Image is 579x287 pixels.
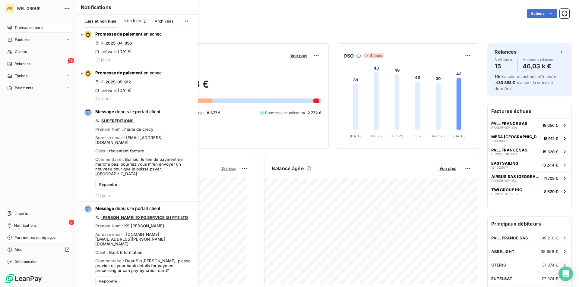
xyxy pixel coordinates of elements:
[77,105,198,202] button: Message depuis le portail clientSUPEREDITIONSPrénom Nom : marie de crecyAdresse email : [EMAIL_AD...
[543,136,558,141] span: 18 912 €
[155,19,174,23] span: Archivées
[95,157,194,176] div: Commentaire :
[101,41,132,45] a: F-2025-04-856
[15,73,27,79] span: Tâches
[541,249,558,254] span: 35 958 €
[142,18,147,24] span: 2
[101,215,188,220] a: [PERSON_NAME] EXPO SERVICE (S) PTE LTD
[542,163,558,167] span: 13 244 €
[432,134,445,138] tspan: Août 25
[542,276,558,281] span: 27 974 €
[95,223,164,228] div: Prénom Nom :
[543,123,558,128] span: 19 656 €
[95,258,191,273] span: Dear Sir/[PERSON_NAME], please provide us your bank details for payment processing or can pay by ...
[95,88,131,93] div: prévu le [DATE]
[488,118,571,132] button: PALL FRANCE SASF-2025-07-110419 656 €
[95,135,163,145] span: [EMAIL_ADDRESS][DOMAIN_NAME]
[491,152,517,156] span: F-2025-06-1074
[5,274,42,283] img: Logo LeanPay
[95,205,160,211] span: depuis le portail client
[95,157,183,176] span: Bonjour le lien de payment ne marche pas. pourriez vous m'en envoyer un nouveau pour que je puiss...
[109,148,144,153] span: règlement facture
[491,236,528,240] span: PALL FRANCE SAS
[544,176,558,181] span: 11 708 €
[220,166,237,171] button: Voir plus
[488,104,571,118] h6: Factures échues
[391,134,403,138] tspan: Juin 25
[95,276,121,286] button: Répondre
[488,158,571,171] button: EASTSAILING12402001713 244 €
[95,49,131,54] div: prévu le [DATE]
[543,149,558,154] span: 15 320 €
[488,132,571,145] button: MBDA [GEOGRAPHIC_DATA]12412006018 912 €
[95,148,144,153] div: Objet :
[544,189,558,194] span: 8 620 €
[69,220,74,225] span: 2
[95,70,142,75] span: Promesse de paiement
[491,161,518,166] span: EASTSAILING
[308,110,321,116] span: 2 772 €
[488,171,571,185] button: AIRBUS SAS [GEOGRAPHIC_DATA]F-2025-07-111311 708 €
[495,74,558,91] span: relances ou actions effectuées et relancés la semaine dernière.
[14,247,23,252] span: Aide
[491,166,508,169] span: 124020017
[15,85,33,91] span: Paiements
[491,276,512,281] span: EUTELSAT
[95,232,194,246] div: Adresse email :
[290,53,307,58] span: Voir plus
[15,49,27,55] span: Clients
[363,53,384,58] span: 4 jours
[14,61,30,67] span: Relances
[371,134,382,138] tspan: Mai 25
[523,58,553,61] span: Montant à relancer
[412,134,424,138] tspan: Juil. 25
[438,166,458,171] button: Voir plus
[95,232,165,246] span: [DOMAIN_NAME][EMAIL_ADDRESS][PERSON_NAME][DOMAIN_NAME]
[95,180,121,189] button: Répondre
[540,236,558,240] span: 109 216 €
[523,61,553,71] h4: 46,03 k €
[491,121,527,126] span: PALL FRANCE SAS
[491,139,508,143] span: 124120060
[265,110,305,116] span: Promesse de paiement
[491,192,518,196] span: F-2025-07-1205
[498,80,515,85] span: 33 883 €
[144,70,162,75] span: en échec
[95,58,110,62] span: 37 jours
[95,193,111,198] span: 211 jours
[95,250,142,255] div: Objet :
[491,249,514,254] span: ABBELIGHT
[95,258,194,273] div: Commentaire :
[495,74,499,79] span: 10
[14,25,43,30] span: Tableau de bord
[95,109,160,115] span: depuis le portail client
[495,58,513,61] span: À effectuer
[491,187,522,192] span: TWI GROUP INC
[95,109,114,114] span: Message
[77,27,198,66] button: Promesse de paiement en échecF-2025-04-856prévu le [DATE]37 jours
[68,58,74,63] span: 15
[123,18,141,24] span: Non lues
[453,134,465,138] tspan: [DATE]
[488,217,571,231] h6: Principaux débiteurs
[491,263,506,267] span: STERIS
[14,259,38,264] span: Déconnexion
[491,174,541,179] span: AIRBUS SAS [GEOGRAPHIC_DATA]
[495,48,517,55] h6: Relances
[491,134,541,139] span: MBDA [GEOGRAPHIC_DATA]
[81,4,194,11] h6: Notifications
[350,134,361,138] tspan: [DATE]
[527,9,557,18] button: Actions
[5,4,14,13] div: WG
[495,61,513,71] h4: 15
[77,66,198,105] button: Promesse de paiement en échecF-2025-05-912prévu le [DATE]60 jours
[491,179,516,182] span: F-2025-07-1113
[144,31,162,36] span: en échec
[95,135,194,145] div: Adresse email :
[558,267,573,281] div: Open Intercom Messenger
[84,19,116,23] span: Lues et non lues
[15,37,30,42] span: Factures
[109,250,142,255] span: Bank Information
[343,52,354,59] h6: DSO
[95,206,114,211] span: Message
